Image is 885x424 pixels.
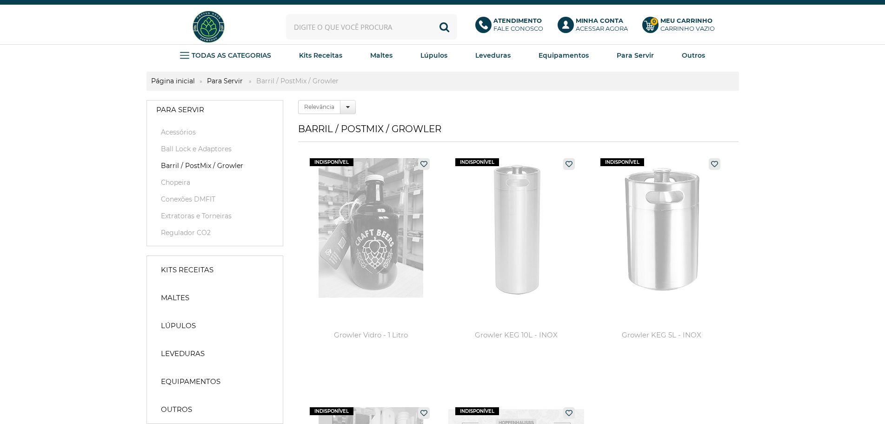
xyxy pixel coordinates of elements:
a: Outros [152,400,278,419]
strong: Leveduras [161,349,205,358]
strong: TODAS AS CATEGORIAS [192,51,271,60]
strong: Lúpulos [161,321,196,330]
strong: Leveduras [475,51,511,60]
strong: Outros [682,51,705,60]
a: Lúpulos [152,316,278,335]
b: Atendimento [493,17,542,24]
a: Acessórios [156,128,273,137]
a: Outros [682,48,705,62]
a: Regulador CO2 [156,228,273,237]
a: Maltes [152,289,278,307]
span: indisponível [455,158,499,166]
a: Maltes [370,48,393,62]
a: Para Servir [147,101,283,119]
img: Hopfen Haus BrewShop [191,9,226,44]
a: Kits Receitas [152,261,278,279]
div: Carrinho Vazio [660,25,715,33]
a: Extratoras e Torneiras [156,211,273,221]
a: TODAS AS CATEGORIAS [180,48,271,62]
strong: Equipamentos [539,51,589,60]
a: Growler KEG 5L - INOX [593,154,730,370]
strong: Barril / PostMix / Growler [252,77,343,85]
span: indisponível [600,158,644,166]
a: Leveduras [152,344,278,363]
p: Fale conosco [493,17,543,33]
input: Digite o que você procura [286,14,457,40]
a: Equipamentos [539,48,589,62]
a: Barril / PostMix / Growler [156,161,273,170]
a: Conexões DMFIT [156,195,273,204]
strong: 0 [650,18,658,26]
a: Chopeira [156,178,273,187]
a: Para Servir [202,77,247,85]
a: Ball Lock e Adaptores [156,144,273,154]
b: Minha Conta [576,17,623,24]
strong: Kits Receitas [299,51,342,60]
a: Kits Receitas [299,48,342,62]
strong: Para Servir [156,105,204,114]
a: Minha ContaAcessar agora [558,17,633,37]
a: Página inicial [146,77,200,85]
a: Leveduras [475,48,511,62]
b: Meu Carrinho [660,17,712,24]
h1: Barril / PostMix / Growler [298,123,739,142]
a: Growler Vidro - 1 Litro [303,154,439,370]
strong: Maltes [370,51,393,60]
strong: Kits Receitas [161,265,213,275]
strong: Equipamentos [161,377,220,386]
span: indisponível [310,158,353,166]
a: Growler KEG 10L - INOX [448,154,585,370]
strong: Lúpulos [420,51,447,60]
a: Lúpulos [420,48,447,62]
strong: Outros [161,405,192,414]
strong: Maltes [161,293,189,303]
span: indisponível [310,407,353,415]
span: indisponível [455,407,499,415]
p: Acessar agora [576,17,628,33]
button: Buscar [432,14,457,40]
a: AtendimentoFale conosco [475,17,548,37]
a: Para Servir [617,48,654,62]
strong: Para Servir [617,51,654,60]
label: Relevância [298,100,340,114]
a: Equipamentos [152,372,278,391]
